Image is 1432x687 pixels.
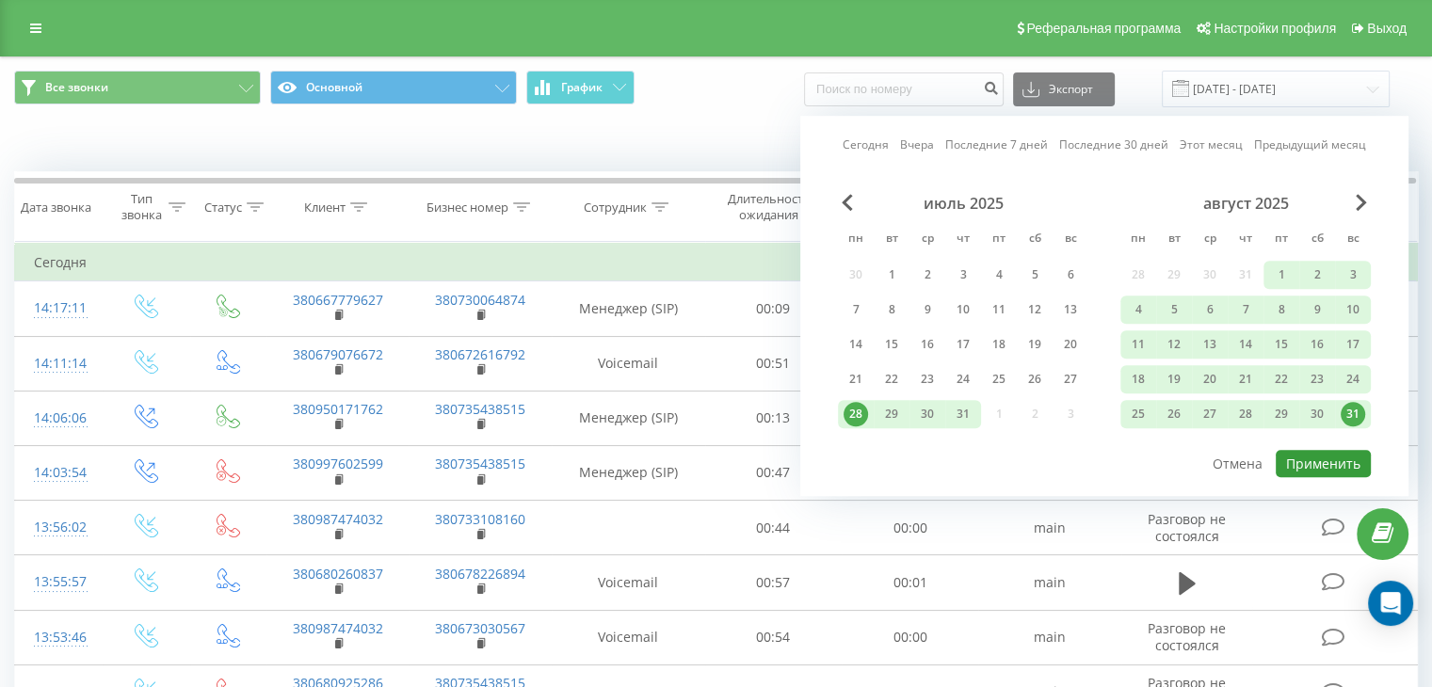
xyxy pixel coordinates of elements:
div: август 2025 [1120,194,1371,213]
div: сб 9 авг. 2025 г. [1299,296,1335,324]
div: вс 24 авг. 2025 г. [1335,365,1371,393]
div: чт 28 авг. 2025 г. [1228,400,1263,428]
div: 30 [915,402,940,426]
div: 17 [1341,332,1365,357]
div: пн 18 авг. 2025 г. [1120,365,1156,393]
div: 13 [1058,297,1083,322]
td: Менеджер (SIP) [552,281,705,336]
div: пт 18 июля 2025 г. [981,330,1017,359]
div: 30 [1305,402,1329,426]
div: пт 25 июля 2025 г. [981,365,1017,393]
abbr: понедельник [842,226,870,254]
abbr: понедельник [1124,226,1152,254]
td: main [978,555,1120,610]
div: Длительность ожидания [722,191,816,223]
div: 9 [915,297,940,322]
div: 14:03:54 [34,455,84,491]
div: чт 17 июля 2025 г. [945,330,981,359]
div: ср 23 июля 2025 г. [909,365,945,393]
div: пт 1 авг. 2025 г. [1263,261,1299,289]
td: 00:00 [842,610,978,664]
div: 19 [1022,332,1047,357]
div: 14 [844,332,868,357]
div: пт 4 июля 2025 г. [981,261,1017,289]
div: вс 20 июля 2025 г. [1053,330,1088,359]
span: Выход [1367,21,1407,36]
div: 14:06:06 [34,400,84,437]
td: Voicemail [552,555,705,610]
div: 10 [951,297,975,322]
div: 8 [879,297,904,322]
abbr: пятница [1267,226,1295,254]
div: Клиент [304,200,346,216]
button: График [526,71,635,104]
abbr: четверг [1231,226,1260,254]
div: 13:55:57 [34,564,84,600]
div: 21 [844,367,868,391]
div: пн 25 авг. 2025 г. [1120,400,1156,428]
div: 16 [1305,332,1329,357]
td: 00:51 [705,336,842,391]
div: вт 15 июля 2025 г. [874,330,909,359]
a: 380680260837 [293,565,383,583]
span: Все звонки [45,80,108,95]
div: ср 6 авг. 2025 г. [1192,296,1228,324]
td: 00:44 [705,501,842,555]
div: 24 [1341,367,1365,391]
div: 18 [1126,367,1150,391]
div: 6 [1198,297,1222,322]
div: вт 22 июля 2025 г. [874,365,909,393]
td: main [978,610,1120,664]
td: 00:54 [705,610,842,664]
div: 10 [1341,297,1365,322]
div: пт 29 авг. 2025 г. [1263,400,1299,428]
div: ср 30 июля 2025 г. [909,400,945,428]
div: вт 8 июля 2025 г. [874,296,909,324]
div: 12 [1162,332,1186,357]
a: Вчера [900,136,934,154]
div: чт 7 авг. 2025 г. [1228,296,1263,324]
div: вс 13 июля 2025 г. [1053,296,1088,324]
div: сб 16 авг. 2025 г. [1299,330,1335,359]
abbr: вторник [877,226,906,254]
a: 380733108160 [435,510,525,528]
div: сб 26 июля 2025 г. [1017,365,1053,393]
input: Поиск по номеру [804,72,1004,106]
div: 12 [1022,297,1047,322]
abbr: воскресенье [1056,226,1085,254]
div: 14:17:11 [34,290,84,327]
div: 14 [1233,332,1258,357]
div: пн 7 июля 2025 г. [838,296,874,324]
div: чт 14 авг. 2025 г. [1228,330,1263,359]
div: 8 [1269,297,1294,322]
div: Тип звонка [119,191,163,223]
abbr: четверг [949,226,977,254]
div: пт 8 авг. 2025 г. [1263,296,1299,324]
div: вс 10 авг. 2025 г. [1335,296,1371,324]
div: 20 [1058,332,1083,357]
a: 380673030567 [435,619,525,637]
abbr: среда [1196,226,1224,254]
div: 24 [951,367,975,391]
td: 00:57 [705,555,842,610]
a: Последние 7 дней [945,136,1048,154]
div: сб 23 авг. 2025 г. [1299,365,1335,393]
td: 00:09 [705,281,842,336]
td: Менеджер (SIP) [552,391,705,445]
div: 26 [1022,367,1047,391]
abbr: вторник [1160,226,1188,254]
div: вт 1 июля 2025 г. [874,261,909,289]
div: 7 [1233,297,1258,322]
a: Предыдущий месяц [1254,136,1366,154]
td: 00:13 [705,391,842,445]
div: пт 22 авг. 2025 г. [1263,365,1299,393]
div: 13:53:46 [34,619,84,656]
a: 380730064874 [435,291,525,309]
div: пт 15 авг. 2025 г. [1263,330,1299,359]
div: ср 20 авг. 2025 г. [1192,365,1228,393]
div: чт 24 июля 2025 г. [945,365,981,393]
div: 31 [1341,402,1365,426]
div: вт 26 авг. 2025 г. [1156,400,1192,428]
div: 1 [1269,263,1294,287]
div: 16 [915,332,940,357]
